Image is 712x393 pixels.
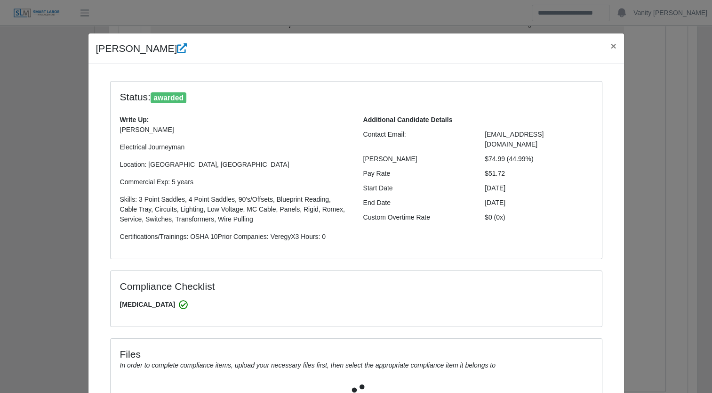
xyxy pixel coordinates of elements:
b: Additional Candidate Details [363,116,453,123]
h4: Compliance Checklist [120,280,430,292]
div: Start Date [356,183,478,193]
p: Certifications/Trainings: OSHA 10Prior Companies: VeregyX3 Hours: 0 [120,232,349,242]
div: Contact Email: [356,130,478,149]
span: [MEDICAL_DATA] [120,300,592,310]
p: Skills: 3 Point Saddles, 4 Point Saddles, 90's/Offsets, Blueprint Reading, Cable Tray, Circuits, ... [120,195,349,224]
span: [EMAIL_ADDRESS][DOMAIN_NAME] [485,131,544,148]
div: $51.72 [478,169,600,179]
div: [PERSON_NAME] [356,154,478,164]
h4: Files [120,348,592,360]
span: [DATE] [485,199,505,206]
h4: [PERSON_NAME] [96,41,187,56]
b: Write Up: [120,116,149,123]
span: $0 (0x) [485,213,505,221]
p: [PERSON_NAME] [120,125,349,135]
i: In order to complete compliance items, upload your necessary files first, then select the appropr... [120,361,496,369]
div: $74.99 (44.99%) [478,154,600,164]
button: Close [603,33,624,58]
h4: Status: [120,91,471,104]
div: [DATE] [478,183,600,193]
span: × [610,41,616,51]
p: Location: [GEOGRAPHIC_DATA], [GEOGRAPHIC_DATA] [120,160,349,170]
p: Commercial Exp: 5 years [120,177,349,187]
span: awarded [151,92,187,104]
div: Custom Overtime Rate [356,213,478,222]
p: Electrical Journeyman [120,142,349,152]
div: Pay Rate [356,169,478,179]
div: End Date [356,198,478,208]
